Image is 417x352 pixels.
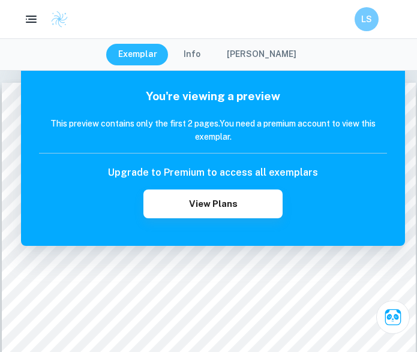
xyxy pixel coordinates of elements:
button: Exemplar [106,44,169,65]
button: [PERSON_NAME] [215,44,308,65]
button: LS [355,7,379,31]
h6: Upgrade to Premium to access all exemplars [108,166,318,180]
img: Clastify logo [50,10,68,28]
button: Ask Clai [376,300,410,334]
button: View Plans [143,189,283,218]
h5: You're viewing a preview [39,88,387,105]
h6: This preview contains only the first 2 pages. You need a premium account to view this exemplar. [39,117,387,143]
button: Info [172,44,212,65]
a: Clastify logo [43,10,68,28]
h6: LS [360,13,374,26]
